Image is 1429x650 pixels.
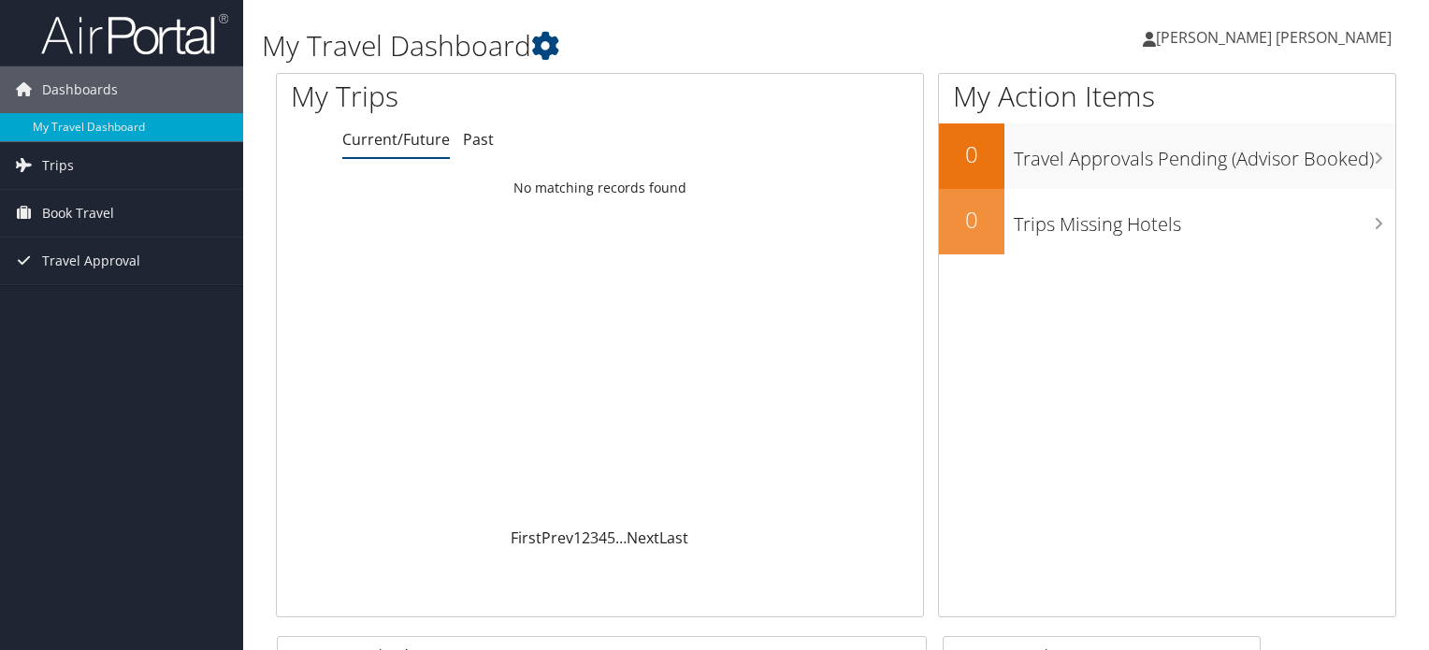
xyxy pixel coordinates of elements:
[582,527,590,548] a: 2
[291,77,640,116] h1: My Trips
[1014,137,1395,172] h3: Travel Approvals Pending (Advisor Booked)
[277,171,923,205] td: No matching records found
[599,527,607,548] a: 4
[42,238,140,284] span: Travel Approval
[939,138,1004,170] h2: 0
[939,123,1395,189] a: 0Travel Approvals Pending (Advisor Booked)
[42,142,74,189] span: Trips
[939,189,1395,254] a: 0Trips Missing Hotels
[511,527,541,548] a: First
[939,77,1395,116] h1: My Action Items
[41,12,228,56] img: airportal-logo.png
[627,527,659,548] a: Next
[1143,9,1410,65] a: [PERSON_NAME] [PERSON_NAME]
[939,204,1004,236] h2: 0
[590,527,599,548] a: 3
[615,527,627,548] span: …
[42,66,118,113] span: Dashboards
[342,129,450,150] a: Current/Future
[573,527,582,548] a: 1
[42,190,114,237] span: Book Travel
[1014,202,1395,238] h3: Trips Missing Hotels
[1156,27,1392,48] span: [PERSON_NAME] [PERSON_NAME]
[541,527,573,548] a: Prev
[659,527,688,548] a: Last
[262,26,1028,65] h1: My Travel Dashboard
[607,527,615,548] a: 5
[463,129,494,150] a: Past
